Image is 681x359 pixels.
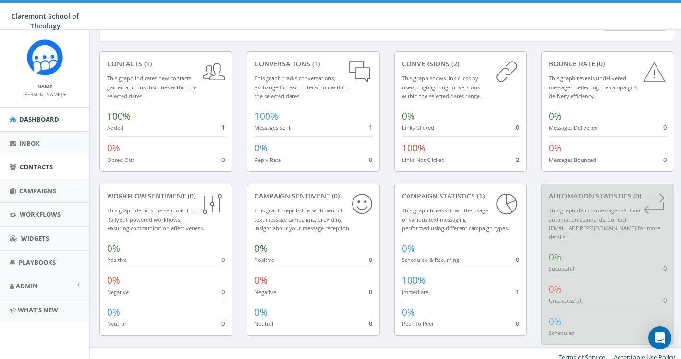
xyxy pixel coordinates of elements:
[255,207,351,232] small: This graph depicts the sentiment of text message campaigns, providing insight about your message ...
[549,59,667,69] div: Bounce Rate
[595,59,605,68] span: (0)
[255,74,347,99] small: This graph tracks conversations, exchanged in each interaction within the selected dates.
[549,297,581,304] small: Unsuccessful
[37,83,52,90] small: Name
[310,59,320,68] span: (1)
[12,12,79,30] span: Claremont School of Theology
[221,123,225,132] span: 1
[402,110,415,123] span: 0%
[255,274,268,286] span: 0%
[549,124,598,131] small: Messages Delivered
[516,155,519,164] span: 2
[107,288,129,296] small: Negative
[549,315,562,328] span: 0%
[221,255,225,264] span: 0
[19,115,59,124] span: Dashboard
[107,256,127,263] small: Positive
[549,191,667,201] div: Automation Statistics
[255,242,268,255] span: 0%
[369,155,372,164] span: 0
[402,74,481,99] small: This graph shows link clicks by users, highlighting conversions within the selected dates range.
[632,191,641,200] span: (0)
[107,320,126,327] small: Neutral
[27,39,63,75] img: Rally_Corp_Icon.png
[663,296,667,305] span: 0
[402,156,445,163] small: Links Not Clicked
[549,251,562,263] span: 0%
[255,156,281,163] small: Reply Rate
[402,207,509,232] small: This graph breaks down the usage of various text messaging performed using different campaign types.
[21,234,49,243] span: Widgets
[107,274,120,286] span: 0%
[221,287,225,296] span: 0
[516,319,519,328] span: 0
[107,191,225,201] div: Workflow Sentiment
[255,142,268,154] span: 0%
[107,110,131,123] span: 100%
[255,288,276,296] small: Negative
[107,142,120,154] span: 0%
[402,288,428,296] small: Immediate
[107,124,123,131] small: Added
[549,283,562,296] span: 0%
[23,89,67,98] a: [PERSON_NAME]
[107,306,120,319] span: 0%
[23,91,67,98] small: [PERSON_NAME]
[20,210,61,219] span: Workflows
[221,155,225,164] span: 0
[255,306,268,319] span: 0%
[402,256,459,263] small: Scheduled & Recurring
[107,74,196,99] small: This graph indicates new contacts gained and unsubscribes within the selected dates.
[663,264,667,272] span: 0
[186,191,195,200] span: (0)
[549,110,562,123] span: 0%
[549,142,562,154] span: 0%
[16,282,38,290] span: Admin
[549,329,575,336] small: Scheduled
[402,59,520,69] div: conversions
[330,191,340,200] span: (0)
[255,124,291,131] small: Messages Sent
[663,155,667,164] span: 0
[20,162,53,171] span: Contacts
[142,59,152,68] span: (1)
[475,191,485,200] span: (1)
[107,207,204,232] small: This graph depicts the sentiment for RallyBot-powered workflows, ensuring communication effective...
[402,142,426,154] span: 100%
[255,256,274,263] small: Positive
[450,59,459,68] span: (2)
[549,207,660,241] small: This graph depicts messages sent via automation standards. Contact [EMAIL_ADDRESS][DOMAIN_NAME] f...
[107,156,134,163] small: Opted Out
[107,59,225,69] div: contacts
[255,191,372,201] div: Campaign Sentiment
[107,16,180,32] h2: Dashboard
[663,123,667,132] span: 0
[369,319,372,328] span: 0
[255,110,278,123] span: 100%
[648,326,671,349] div: Open Intercom Messenger
[19,186,56,195] span: Campaigns
[402,124,434,131] small: Links Clicked
[369,255,372,264] span: 0
[402,320,434,327] small: Peer To Peer
[18,306,58,314] span: What's New
[549,74,637,99] small: This graph reveals undelivered messages, reflecting the campaign's delivery efficiency.
[221,319,225,328] span: 0
[107,242,120,255] span: 0%
[516,123,519,132] span: 0
[369,287,372,296] span: 0
[369,123,372,132] span: 1
[402,242,415,255] span: 0%
[549,156,596,163] small: Messages Bounced
[549,265,574,272] small: Successful
[255,59,372,69] div: conversations
[516,255,519,264] span: 0
[402,191,520,201] div: Campaign Statistics
[19,258,56,267] span: Playbooks
[402,274,426,286] span: 100%
[402,306,415,319] span: 0%
[19,139,40,148] span: Inbox
[516,287,519,296] span: 1
[255,320,273,327] small: Neutral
